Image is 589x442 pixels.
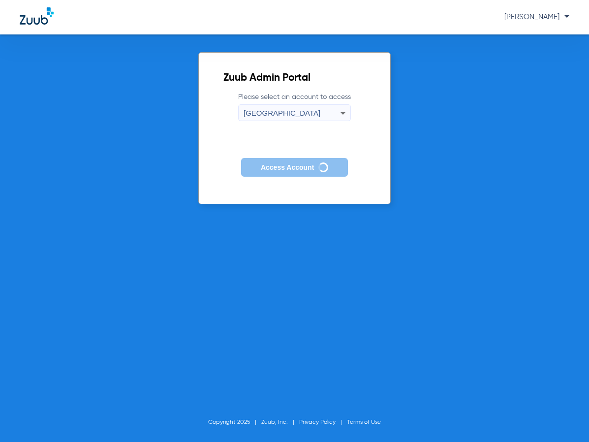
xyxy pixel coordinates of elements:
[261,163,314,171] span: Access Account
[238,92,351,121] label: Please select an account to access
[261,417,299,427] li: Zuub, Inc.
[347,419,381,425] a: Terms of Use
[241,158,348,177] button: Access Account
[208,417,261,427] li: Copyright 2025
[223,73,366,83] h2: Zuub Admin Portal
[244,109,320,117] span: [GEOGRAPHIC_DATA]
[504,13,569,21] span: [PERSON_NAME]
[20,7,54,25] img: Zuub Logo
[299,419,336,425] a: Privacy Policy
